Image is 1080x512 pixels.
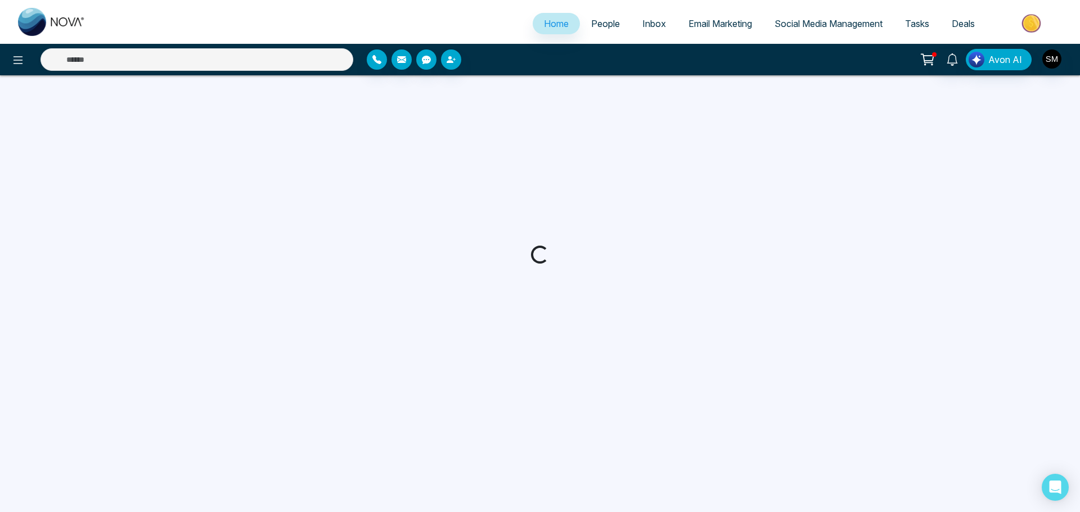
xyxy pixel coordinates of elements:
img: User Avatar [1042,49,1061,69]
img: Nova CRM Logo [18,8,85,36]
span: Tasks [905,18,929,29]
button: Avon AI [966,49,1032,70]
span: Email Marketing [688,18,752,29]
img: Lead Flow [969,52,984,67]
a: Social Media Management [763,13,894,34]
a: Email Marketing [677,13,763,34]
span: Avon AI [988,53,1022,66]
span: Home [544,18,569,29]
a: People [580,13,631,34]
a: Tasks [894,13,940,34]
div: Open Intercom Messenger [1042,474,1069,501]
span: Deals [952,18,975,29]
a: Home [533,13,580,34]
img: Market-place.gif [992,11,1073,36]
span: People [591,18,620,29]
a: Deals [940,13,986,34]
a: Inbox [631,13,677,34]
span: Social Media Management [775,18,883,29]
span: Inbox [642,18,666,29]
